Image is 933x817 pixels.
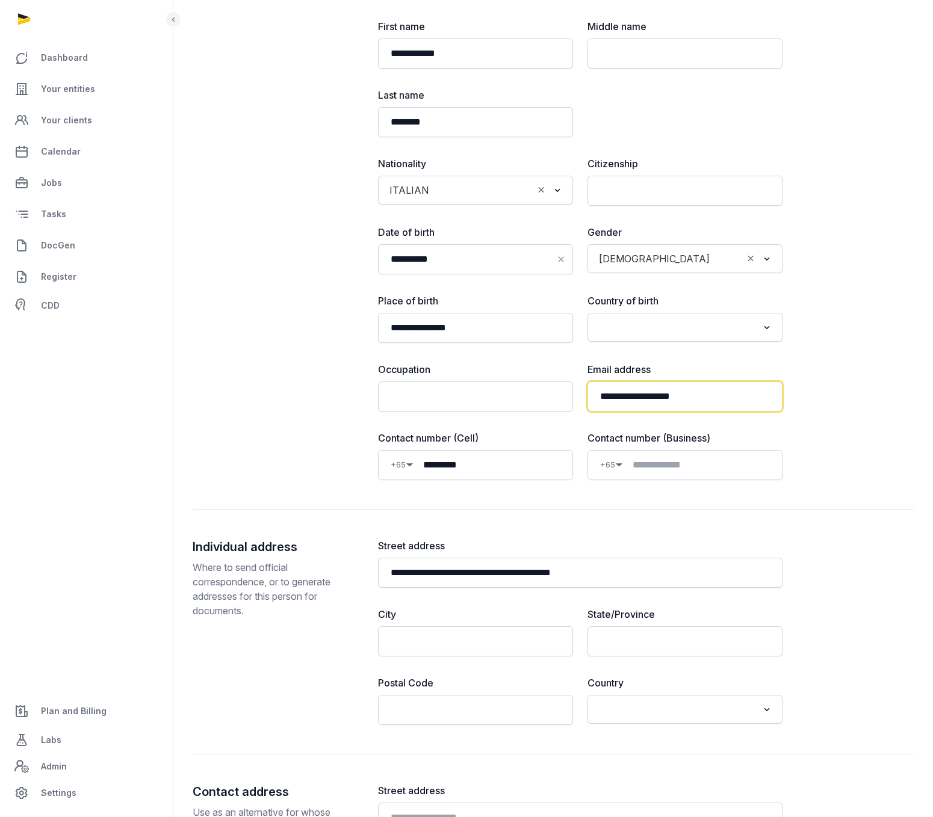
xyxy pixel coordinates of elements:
[600,458,623,472] div: Country Code Selector
[41,176,62,190] span: Jobs
[378,362,573,377] label: Occupation
[596,250,713,267] span: [DEMOGRAPHIC_DATA]
[378,607,573,621] label: City
[10,168,163,197] a: Jobs
[600,458,615,472] span: +65
[391,458,406,472] span: +65
[378,225,573,239] label: Date of birth
[10,200,163,229] a: Tasks
[10,778,163,807] a: Settings
[595,319,758,336] input: Search for option
[41,704,107,718] span: Plan and Billing
[10,43,163,72] a: Dashboard
[587,294,783,308] label: Country of birth
[41,270,76,284] span: Register
[587,431,783,445] label: Contact number (Business)
[41,82,95,96] span: Your entities
[378,538,783,553] label: Street address
[193,783,359,800] h2: Contact address
[587,225,783,239] label: Gender
[10,106,163,135] a: Your clients
[41,238,75,253] span: DocGen
[41,759,67,774] span: Admin
[378,156,573,171] label: Nationality
[434,182,533,199] input: Search for option
[41,144,81,159] span: Calendar
[745,250,756,267] button: Clear Selected
[587,676,783,690] label: Country
[378,244,573,274] input: Datepicker input
[10,262,163,291] a: Register
[10,294,163,318] a: CDD
[378,294,573,308] label: Place of birth
[193,538,359,555] h2: Individual address
[41,113,92,128] span: Your clients
[41,733,61,747] span: Labs
[378,19,573,34] label: First name
[378,676,573,690] label: Postal Code
[10,697,163,726] a: Plan and Billing
[10,726,163,754] a: Labs
[384,179,567,201] div: Search for option
[594,316,776,338] div: Search for option
[594,248,776,270] div: Search for option
[10,137,163,166] a: Calendar
[378,431,573,445] label: Contact number (Cell)
[378,783,783,798] label: Street address
[41,298,60,313] span: CDD
[587,156,783,171] label: Citizenship
[41,207,66,221] span: Tasks
[41,786,76,800] span: Settings
[587,607,783,621] label: State/Province
[386,182,432,199] span: ITALIAN
[10,231,163,260] a: DocGen
[391,458,414,472] div: Country Code Selector
[587,362,783,377] label: Email address
[536,182,547,199] button: Clear Selected
[378,88,573,102] label: Last name
[193,560,359,618] p: Where to send official correspondence, or to generate addresses for this person for documents.
[10,754,163,778] a: Admin
[715,250,742,267] input: Search for option
[615,461,623,469] span: ▼
[594,698,776,720] div: Search for option
[595,701,758,718] input: Search for option
[587,19,783,34] label: Middle name
[10,75,163,103] a: Your entities
[406,461,414,469] span: ▼
[41,51,88,65] span: Dashboard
